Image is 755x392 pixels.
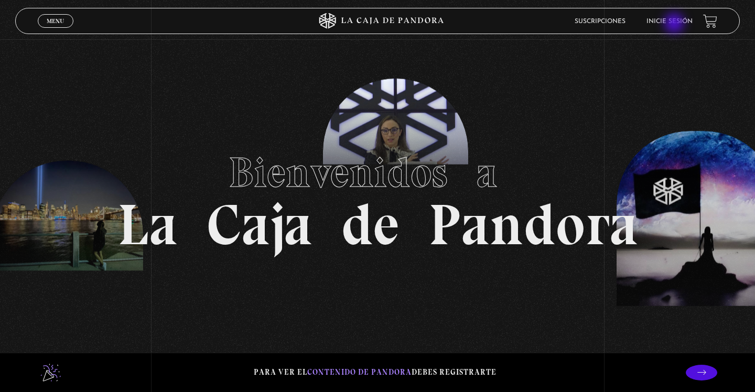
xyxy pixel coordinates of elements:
[44,27,68,34] span: Cerrar
[47,18,64,24] span: Menu
[575,18,625,25] a: Suscripciones
[254,365,497,379] p: Para ver el debes registrarte
[703,14,717,28] a: View your shopping cart
[229,147,526,198] span: Bienvenidos a
[646,18,693,25] a: Inicie sesión
[307,367,412,377] span: contenido de Pandora
[117,138,638,254] h1: La Caja de Pandora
